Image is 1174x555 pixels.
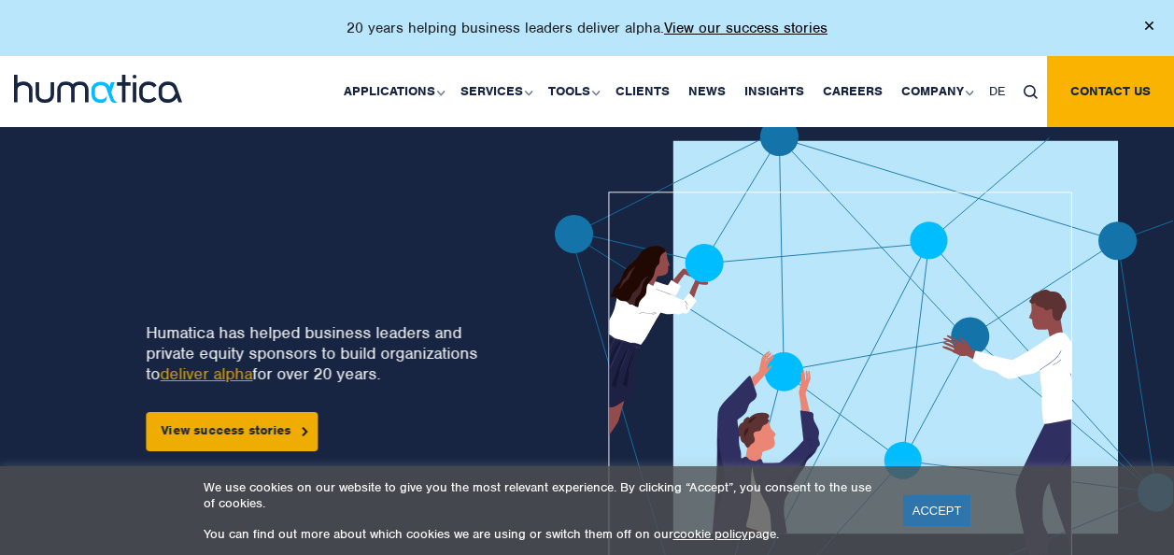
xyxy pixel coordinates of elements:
[204,526,880,542] p: You can find out more about which cookies we are using or switch them off on our page.
[980,56,1014,127] a: DE
[303,427,308,435] img: arrowicon
[334,56,451,127] a: Applications
[903,495,971,526] a: ACCEPT
[664,19,827,37] a: View our success stories
[1047,56,1174,127] a: Contact us
[813,56,892,127] a: Careers
[204,479,880,511] p: We use cookies on our website to give you the most relevant experience. By clicking “Accept”, you...
[989,83,1005,99] span: DE
[147,412,318,451] a: View success stories
[539,56,606,127] a: Tools
[679,56,735,127] a: News
[147,322,488,384] p: Humatica has helped business leaders and private equity sponsors to build organizations to for ov...
[347,19,827,37] p: 20 years helping business leaders deliver alpha.
[1024,85,1038,99] img: search_icon
[892,56,980,127] a: Company
[606,56,679,127] a: Clients
[451,56,539,127] a: Services
[673,526,748,542] a: cookie policy
[161,363,253,384] a: deliver alpha
[14,75,182,103] img: logo
[735,56,813,127] a: Insights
